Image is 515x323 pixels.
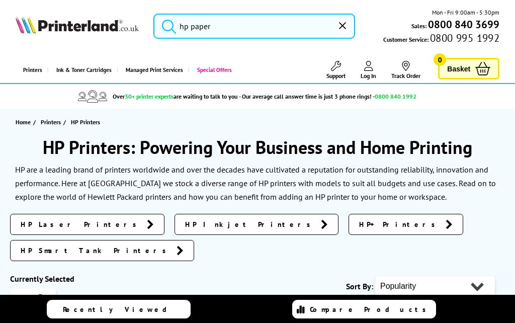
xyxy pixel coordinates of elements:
span: 0800 995 1992 [428,33,499,43]
span: HP+ Printers [359,219,441,229]
span: Recently Viewed [63,305,177,314]
span: Printers [41,117,61,127]
a: HP Inkjet Printers [175,214,338,235]
a: Special Offers [188,57,237,83]
b: 0800 840 3699 [428,18,499,31]
span: - Our average call answer time is just 3 phone rings! - [239,93,416,100]
span: Ink & Toner Cartridges [56,57,112,83]
span: Log In [361,72,376,79]
a: Home [16,117,33,127]
span: HP Laser Printers [21,219,142,229]
span: Customer Service: [383,33,499,44]
p: HP are a leading brand of printers worldwide and over the decades have cultivated a reputation fo... [15,165,496,202]
span: 30+ printer experts [125,93,174,100]
span: 0800 840 1992 [375,93,416,100]
div: Currently Selected [10,274,156,284]
a: Printers [41,117,63,127]
span: Sort By: [346,281,373,291]
span: Sales: [411,21,426,31]
a: Support [326,61,346,79]
span: Compare Products [310,305,432,314]
a: Printerland Logo [16,16,139,36]
span: Basket [447,62,470,75]
span: Support [326,72,346,79]
a: 0800 840 3699 [426,20,499,29]
a: Managed Print Services [117,57,188,83]
span: 0 [434,53,446,66]
a: HP Laser Printers [10,214,164,235]
a: Basket 0 [438,58,499,79]
img: Printerland Logo [16,16,139,34]
a: Ink & Toner Cartridges [47,57,117,83]
a: Printers [16,57,47,83]
span: HP Inkjet Printers [185,219,316,229]
a: HP Smart Tank Printers [10,240,194,261]
a: Recently Viewed [47,300,190,318]
span: Mon - Fri 9:00am - 5:30pm [432,8,499,17]
a: Compare Products [292,300,436,318]
a: Log In [361,61,376,79]
span: HP Printers [71,118,100,126]
h1: HP Printers: Powering Your Business and Home Printing [10,135,505,159]
span: HP Smart Tank Printers [21,246,171,256]
a: HP+ Printers [349,214,463,235]
input: Search [153,14,355,39]
span: Over are waiting to talk to you [113,93,237,100]
a: Track Order [391,61,420,79]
